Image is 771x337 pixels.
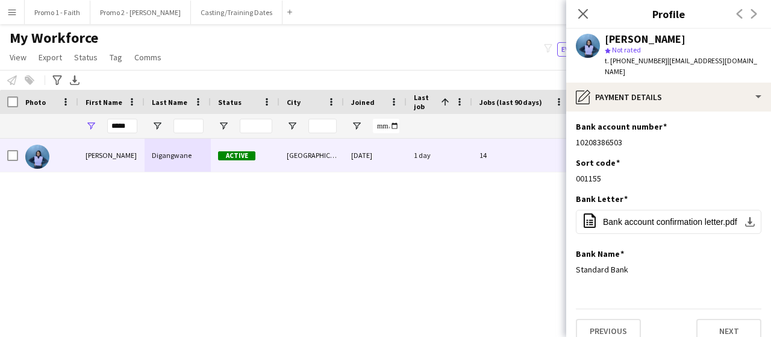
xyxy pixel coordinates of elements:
[152,121,163,131] button: Open Filter Menu
[145,139,211,172] div: Digangwane
[110,52,122,63] span: Tag
[152,98,187,107] span: Last Name
[74,52,98,63] span: Status
[69,49,102,65] a: Status
[10,52,27,63] span: View
[351,98,375,107] span: Joined
[576,121,667,132] h3: Bank account number
[605,56,667,65] span: t. [PHONE_NUMBER]
[10,29,98,47] span: My Workforce
[218,151,255,160] span: Active
[86,98,122,107] span: First Name
[566,83,771,112] div: Payment details
[605,34,685,45] div: [PERSON_NAME]
[605,56,757,76] span: | [EMAIL_ADDRESS][DOMAIN_NAME]
[105,49,127,65] a: Tag
[25,98,46,107] span: Photo
[25,1,90,24] button: Promo 1 - Faith
[344,139,407,172] div: [DATE]
[407,139,472,172] div: 1 day
[134,52,161,63] span: Comms
[78,139,145,172] div: [PERSON_NAME]
[50,73,64,87] app-action-btn: Advanced filters
[566,6,771,22] h3: Profile
[472,139,572,172] div: 14
[5,49,31,65] a: View
[39,52,62,63] span: Export
[612,45,641,54] span: Not rated
[130,49,166,65] a: Comms
[576,173,761,184] div: 001155
[287,121,298,131] button: Open Filter Menu
[603,217,737,227] span: Bank account confirmation letter.pdf
[86,121,96,131] button: Open Filter Menu
[351,121,362,131] button: Open Filter Menu
[308,119,337,133] input: City Filter Input
[576,137,761,148] div: 10208386503
[90,1,191,24] button: Promo 2 - [PERSON_NAME]
[414,93,436,111] span: Last job
[479,98,542,107] span: Jobs (last 90 days)
[240,119,272,133] input: Status Filter Input
[557,42,621,57] button: Everyone11,021
[25,145,49,169] img: Melane Digangwane
[279,139,344,172] div: [GEOGRAPHIC_DATA]
[34,49,67,65] a: Export
[67,73,82,87] app-action-btn: Export XLSX
[576,264,761,275] div: Standard Bank
[218,121,229,131] button: Open Filter Menu
[191,1,282,24] button: Casting/Training Dates
[287,98,301,107] span: City
[576,194,628,204] h3: Bank Letter
[173,119,204,133] input: Last Name Filter Input
[576,210,761,234] button: Bank account confirmation letter.pdf
[218,98,242,107] span: Status
[107,119,137,133] input: First Name Filter Input
[576,248,624,259] h3: Bank Name
[576,157,620,168] h3: Sort code
[373,119,399,133] input: Joined Filter Input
